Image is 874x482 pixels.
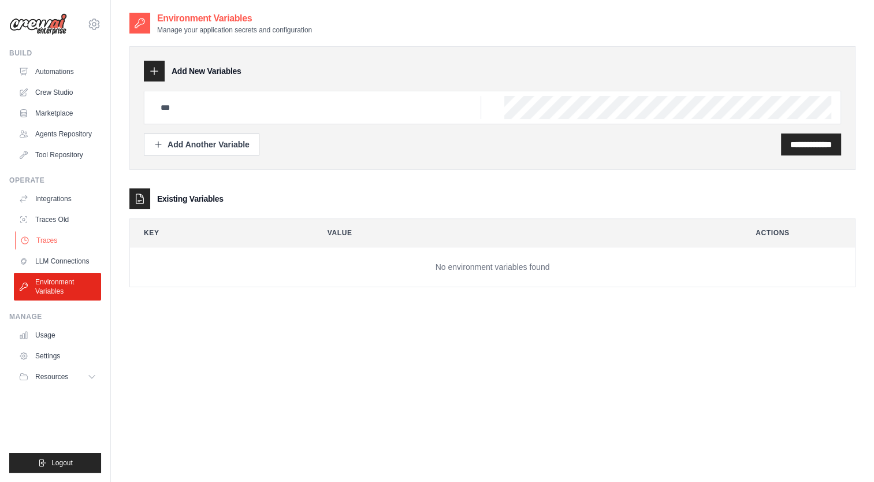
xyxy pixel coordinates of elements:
div: Add Another Variable [154,139,250,150]
a: Agents Repository [14,125,101,143]
div: Operate [9,176,101,185]
button: Logout [9,453,101,473]
button: Add Another Variable [144,134,259,155]
a: Integrations [14,190,101,208]
span: Logout [51,458,73,468]
th: Key [130,219,304,247]
a: Settings [14,347,101,365]
img: Logo [9,13,67,35]
span: Resources [35,372,68,381]
a: Traces [15,231,102,250]
a: Usage [14,326,101,344]
a: Marketplace [14,104,101,123]
a: Crew Studio [14,83,101,102]
a: Tool Repository [14,146,101,164]
h3: Existing Variables [157,193,224,205]
h2: Environment Variables [157,12,312,25]
h3: Add New Variables [172,65,241,77]
button: Resources [14,368,101,386]
td: No environment variables found [130,247,855,287]
p: Manage your application secrets and configuration [157,25,312,35]
a: Automations [14,62,101,81]
a: Traces Old [14,210,101,229]
div: Build [9,49,101,58]
a: Environment Variables [14,273,101,301]
a: LLM Connections [14,252,101,270]
div: Manage [9,312,101,321]
th: Actions [742,219,855,247]
th: Value [314,219,732,247]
